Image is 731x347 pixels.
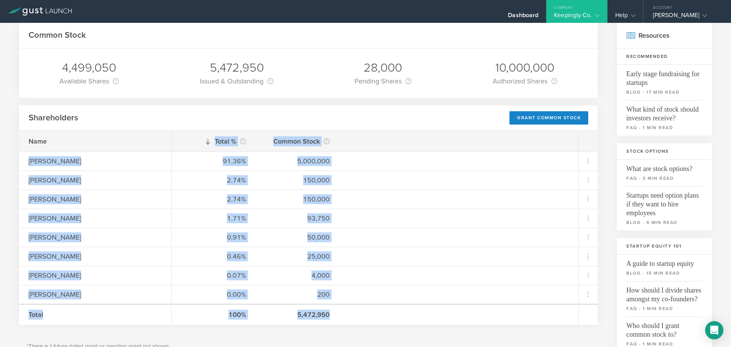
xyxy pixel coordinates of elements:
[59,76,119,86] div: Available Shares
[617,238,712,254] h3: Startup Equity 101
[29,156,162,166] div: [PERSON_NAME]
[200,60,273,76] div: 5,472,950
[626,305,702,312] small: faq - 1 min read
[617,254,712,281] a: A guide to startup equityblog - 15 min read
[626,254,702,268] span: A guide to startup equity
[617,65,712,100] a: Early stage fundraising for startupsblog - 17 min read
[181,194,246,204] div: 2.74%
[59,60,119,76] div: 4,499,050
[29,310,162,320] div: Total
[617,23,712,48] h2: Resources
[265,194,330,204] div: 150,000
[626,281,702,304] span: How should I divide shares amongst my co-founders?
[617,160,712,186] a: What are stock options?faq - 3 min read
[29,136,162,146] div: Name
[508,11,538,23] div: Dashboard
[617,143,712,160] h3: Stock Options
[29,30,86,41] h2: Common Stock
[29,213,162,223] div: [PERSON_NAME]
[626,65,702,87] span: Early stage fundraising for startups
[617,281,712,317] a: How should I divide shares amongst my co-founders?faq - 1 min read
[181,156,246,166] div: 91.36%
[626,160,702,173] span: What are stock options?
[265,232,330,242] div: 50,000
[265,289,330,299] div: 200
[265,156,330,166] div: 5,000,000
[181,175,246,185] div: 2.74%
[29,251,162,261] div: [PERSON_NAME]
[493,60,557,76] div: 10,000,000
[181,136,246,147] div: Total %
[617,100,712,136] a: What kind of stock should investors receive?faq - 1 min read
[181,232,246,242] div: 0.91%
[29,175,162,185] div: [PERSON_NAME]
[626,219,702,226] small: blog - 6 min read
[265,136,330,147] div: Common Stock
[617,186,712,230] a: Startups need option plans if they want to hire employeesblog - 6 min read
[29,270,162,280] div: [PERSON_NAME]
[29,289,162,299] div: [PERSON_NAME]
[29,232,162,242] div: [PERSON_NAME]
[626,317,702,339] span: Who should I grant common stock to?
[181,310,246,320] div: 100%
[509,111,588,125] div: Grant Common Stock
[265,213,330,223] div: 93,750
[653,11,718,23] div: [PERSON_NAME]
[626,89,702,96] small: blog - 17 min read
[354,76,412,86] div: Pending Shares
[626,175,702,182] small: faq - 3 min read
[554,11,599,23] div: Keepingly Co.
[626,124,702,131] small: faq - 1 min read
[29,194,162,204] div: [PERSON_NAME]
[626,100,702,123] span: What kind of stock should investors receive?
[617,48,712,65] h3: Recommended
[181,289,246,299] div: 0.00%
[29,112,78,123] h2: Shareholders
[626,270,702,277] small: blog - 15 min read
[181,270,246,280] div: 0.07%
[200,76,273,86] div: Issued & Outstanding
[265,310,330,320] div: 5,472,950
[493,76,557,86] div: Authorized Shares
[615,11,635,23] div: Help
[265,270,330,280] div: 4,000
[265,251,330,261] div: 25,000
[181,251,246,261] div: 0.46%
[354,60,412,76] div: 28,000
[705,321,723,339] div: Open Intercom Messenger
[265,175,330,185] div: 150,000
[181,213,246,223] div: 1.71%
[626,186,702,217] span: Startups need option plans if they want to hire employees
